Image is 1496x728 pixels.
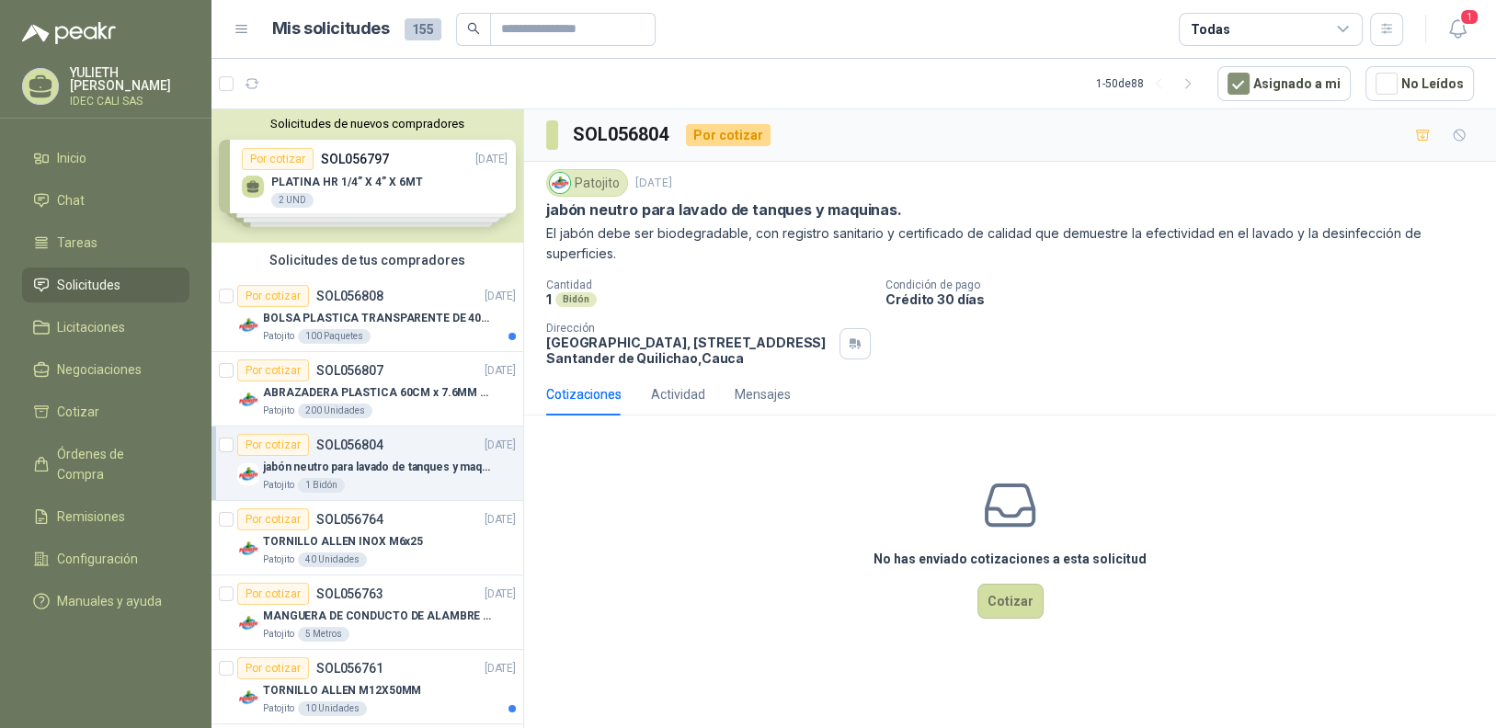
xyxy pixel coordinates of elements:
p: TORNILLO ALLEN INOX M6x25 [263,533,423,551]
a: Remisiones [22,499,189,534]
div: 1 Bidón [298,478,345,493]
a: Por cotizarSOL056764[DATE] Company LogoTORNILLO ALLEN INOX M6x25Patojito40 Unidades [211,501,523,575]
p: MANGUERA DE CONDUCTO DE ALAMBRE DE ACERO PU [263,608,492,625]
p: jabón neutro para lavado de tanques y maquinas. [263,459,492,476]
a: Cotizar [22,394,189,429]
div: 200 Unidades [298,404,372,418]
p: Patojito [263,701,294,716]
h3: No has enviado cotizaciones a esta solicitud [874,549,1147,569]
p: [DATE] [485,586,516,603]
span: Inicio [57,148,86,168]
p: TORNILLO ALLEN M12X50MM [263,682,421,700]
a: Solicitudes [22,267,189,302]
img: Company Logo [237,463,259,485]
p: Patojito [263,627,294,642]
p: SOL056764 [316,513,383,526]
p: [DATE] [485,288,516,305]
div: Patojito [546,169,628,197]
span: Licitaciones [57,317,125,337]
div: Cotizaciones [546,384,622,404]
p: BOLSA PLASTICA TRANSPARENTE DE 40*60 CMS [263,310,492,327]
p: 1 [546,291,552,307]
button: No Leídos [1365,66,1474,101]
h1: Mis solicitudes [272,16,390,42]
span: Configuración [57,549,138,569]
p: SOL056763 [316,587,383,600]
span: search [467,22,480,35]
a: Por cotizarSOL056763[DATE] Company LogoMANGUERA DE CONDUCTO DE ALAMBRE DE ACERO PUPatojito5 Metros [211,575,523,650]
div: Actividad [651,384,705,404]
a: Órdenes de Compra [22,437,189,492]
div: 5 Metros [298,627,349,642]
a: Por cotizarSOL056804[DATE] Company Logojabón neutro para lavado de tanques y maquinas.Patojito1 B... [211,427,523,501]
p: Dirección [546,322,832,335]
p: [GEOGRAPHIC_DATA], [STREET_ADDRESS] Santander de Quilichao , Cauca [546,335,832,366]
p: Patojito [263,404,294,418]
div: Bidón [555,292,597,307]
span: 155 [405,18,441,40]
button: Asignado a mi [1217,66,1351,101]
span: Tareas [57,233,97,253]
p: IDEC CALI SAS [70,96,189,107]
div: Por cotizar [237,583,309,605]
p: ABRAZADERA PLASTICA 60CM x 7.6MM ANCHA [263,384,492,402]
p: SOL056804 [316,438,383,451]
span: Cotizar [57,402,99,422]
p: SOL056761 [316,662,383,675]
div: Solicitudes de nuevos compradoresPor cotizarSOL056797[DATE] PLATINA HR 1/4” X 4” X 6MT2 UNDPor co... [211,109,523,243]
p: El jabón debe ser biodegradable, con registro sanitario y certificado de calidad que demuestre la... [546,223,1474,264]
a: Inicio [22,141,189,176]
button: 1 [1441,13,1474,46]
div: Por cotizar [237,434,309,456]
span: Órdenes de Compra [57,444,172,484]
a: Tareas [22,225,189,260]
img: Company Logo [237,389,259,411]
p: Cantidad [546,279,871,291]
p: [DATE] [485,660,516,677]
p: YULIETH [PERSON_NAME] [70,66,189,92]
span: Solicitudes [57,275,120,295]
img: Company Logo [237,612,259,634]
a: Negociaciones [22,352,189,387]
p: Patojito [263,478,294,493]
p: SOL056808 [316,290,383,302]
div: Solicitudes de tus compradores [211,243,523,278]
img: Logo peakr [22,22,116,44]
div: 40 Unidades [298,552,367,567]
img: Company Logo [550,173,570,193]
div: Por cotizar [237,359,309,381]
button: Solicitudes de nuevos compradores [219,117,516,131]
div: Todas [1191,19,1229,40]
p: Patojito [263,552,294,567]
span: Remisiones [57,506,125,527]
div: 1 - 50 de 88 [1096,69,1203,98]
div: 10 Unidades [298,701,367,716]
img: Company Logo [237,687,259,709]
a: Configuración [22,541,189,576]
img: Company Logo [237,538,259,560]
a: Por cotizarSOL056761[DATE] Company LogoTORNILLO ALLEN M12X50MMPatojito10 Unidades [211,650,523,724]
button: Cotizar [977,584,1044,619]
div: Por cotizar [237,657,309,679]
p: Patojito [263,329,294,344]
div: Mensajes [735,384,791,404]
span: 1 [1459,8,1479,26]
p: [DATE] [485,362,516,380]
p: [DATE] [485,511,516,529]
img: Company Logo [237,314,259,336]
span: Negociaciones [57,359,142,380]
p: [DATE] [635,175,672,192]
a: Chat [22,183,189,218]
div: Por cotizar [686,124,771,146]
a: Por cotizarSOL056808[DATE] Company LogoBOLSA PLASTICA TRANSPARENTE DE 40*60 CMSPatojito100 Paquetes [211,278,523,352]
h3: SOL056804 [573,120,671,149]
p: SOL056807 [316,364,383,377]
div: Por cotizar [237,508,309,530]
span: Manuales y ayuda [57,591,162,611]
div: 100 Paquetes [298,329,371,344]
span: Chat [57,190,85,210]
p: jabón neutro para lavado de tanques y maquinas. [546,200,902,220]
a: Licitaciones [22,310,189,345]
p: Crédito 30 días [885,291,1489,307]
p: [DATE] [485,437,516,454]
